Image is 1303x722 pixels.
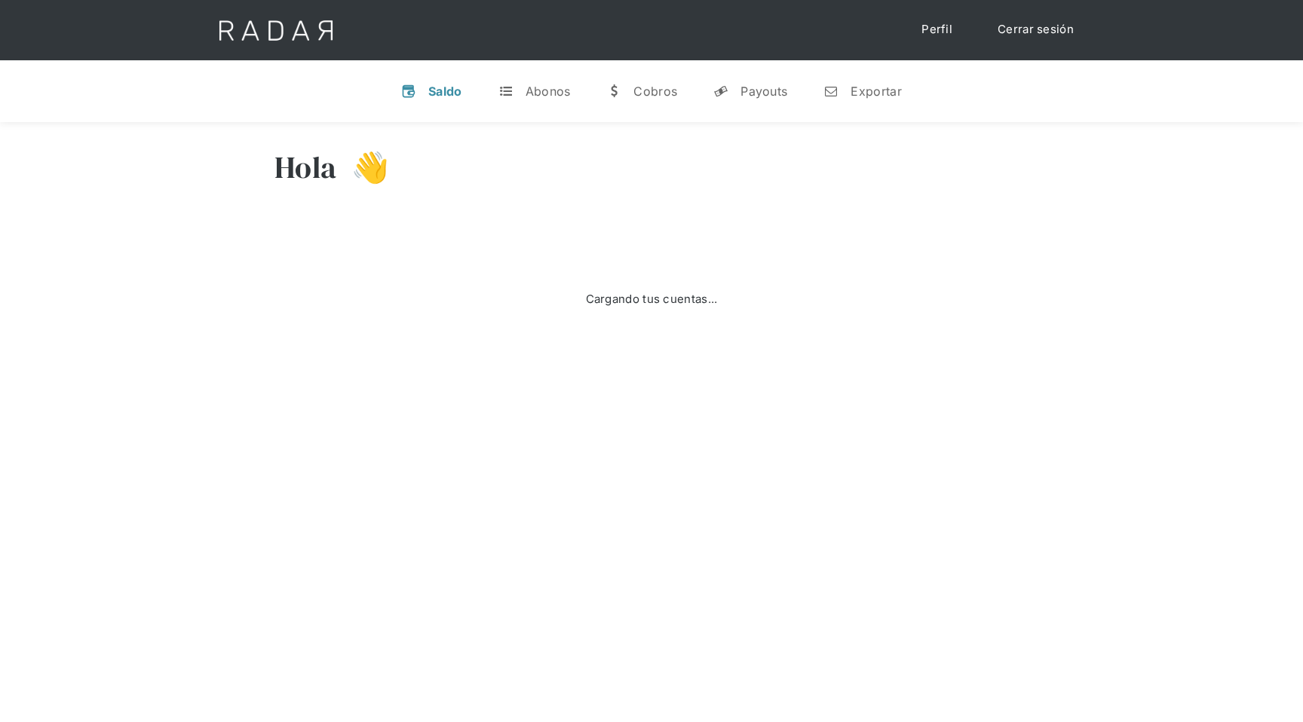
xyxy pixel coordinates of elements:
[740,84,787,99] div: Payouts
[498,84,514,99] div: t
[713,84,728,99] div: y
[274,148,336,186] h3: Hola
[401,84,416,99] div: v
[823,84,839,99] div: n
[606,84,621,99] div: w
[851,84,901,99] div: Exportar
[906,15,967,44] a: Perfil
[633,84,677,99] div: Cobros
[586,291,718,308] div: Cargando tus cuentas...
[983,15,1089,44] a: Cerrar sesión
[428,84,462,99] div: Saldo
[526,84,571,99] div: Abonos
[336,148,389,186] h3: 👋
